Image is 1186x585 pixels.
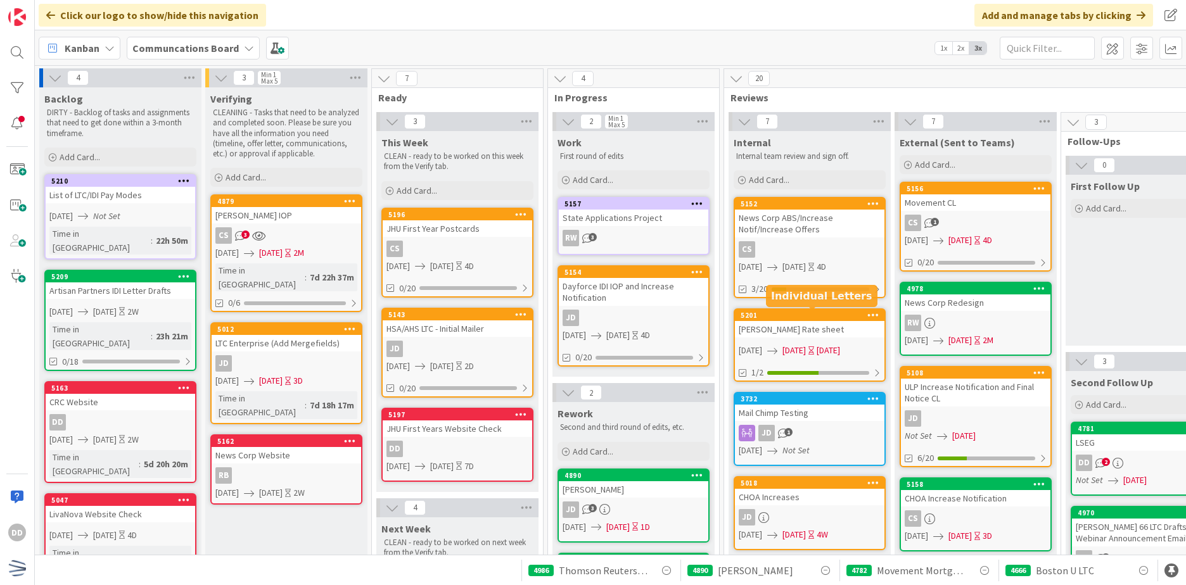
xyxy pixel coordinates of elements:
div: 5047 [46,494,195,506]
div: 5197 [383,409,532,420]
div: 5210 [51,177,195,186]
span: [DATE] [739,528,762,541]
div: Time in [GEOGRAPHIC_DATA] [49,322,151,350]
div: 5197JHU First Years Website Check [383,409,532,437]
div: 4879 [212,196,361,207]
div: News Corp ABS/Increase Notif/Increase Offers [735,210,884,237]
div: CS [905,510,921,527]
span: [DATE] [739,444,762,457]
div: DD [386,441,403,457]
div: 5108ULP Increase Notification and Final Notice CL [901,367,1050,406]
span: Add Card... [60,151,100,163]
div: 7d 22h 37m [307,270,357,284]
div: Add and manage tabs by clicking [974,4,1153,27]
div: 4D [127,529,137,542]
span: First Follow Up [1071,180,1140,192]
div: RB [212,467,361,484]
span: [DATE] [905,529,928,543]
div: 4890 [559,470,708,481]
a: 5152News Corp ABS/Increase Notif/Increase OffersCS[DATE][DATE]4D3/20 [734,197,886,298]
span: [DATE] [215,486,239,500]
p: CLEANING - Tasks that need to be analyzed and completed soon. Please be sure you have all the inf... [213,108,360,159]
div: [PERSON_NAME] [559,481,708,498]
div: 2M [293,246,304,260]
div: 7d 18h 17m [307,398,357,412]
b: Communcations Board [132,42,239,54]
div: State Applications Project [559,210,708,226]
div: Movement CL [901,194,1050,211]
div: 2W [293,486,305,500]
div: [PERSON_NAME] Rate sheet [735,321,884,337]
i: Not Set [1076,474,1103,486]
div: Time in [GEOGRAPHIC_DATA] [215,391,305,419]
span: 20 [748,71,770,86]
div: 5209Artisan Partners IDI Letter Drafts [46,271,195,299]
div: JD [563,501,579,518]
span: 3 [233,70,255,85]
span: Add Card... [226,172,266,183]
span: 3 [1085,115,1107,130]
div: 5158 [901,479,1050,490]
div: 23h 21m [153,329,191,343]
span: 1/2 [751,366,763,379]
span: [DATE] [386,360,410,373]
span: Add Card... [1086,399,1126,410]
div: 4978 [901,283,1050,294]
div: List of LTC/IDI Pay Modes [46,187,195,203]
div: 5162 [217,437,361,446]
div: News Corp Website [212,447,361,463]
div: CHOA Increase Notification [901,490,1050,506]
div: 5018 [741,479,884,487]
span: 3x [969,42,986,54]
span: [DATE] [739,344,762,357]
div: LivaNova Website Check [46,506,195,522]
div: 4879 [217,197,361,206]
div: 5154Dayforce IDI IOP and Increase Notification [559,267,708,306]
div: News Corp Redesign [901,294,1050,311]
span: 3 [404,114,426,129]
div: 21d 21h 49m [136,553,191,567]
span: [DATE] [948,234,972,247]
span: [DATE] [782,344,806,357]
div: JD [758,425,775,441]
span: 0/18 [62,355,79,368]
a: 5108ULP Increase Notification and Final Notice CLJDNot Set[DATE]6/20 [900,366,1052,467]
div: RW [559,230,708,246]
span: 2 [580,114,602,129]
img: Visit kanbanzone.com [8,8,26,26]
span: [DATE] [1123,474,1147,487]
div: 2M [983,334,993,347]
a: 5154Dayforce IDI IOP and Increase NotificationJD[DATE][DATE]4D0/20 [558,265,710,367]
div: DD [1076,455,1092,471]
div: 5196JHU First Year Postcards [383,209,532,237]
a: 5209Artisan Partners IDI Letter Drafts[DATE][DATE]2WTime in [GEOGRAPHIC_DATA]:23h 21m0/18 [44,270,196,371]
p: Internal team review and sign off. [736,151,883,161]
div: 4D [641,329,650,342]
span: 0 [1094,158,1115,173]
div: 5143HSA/AHS LTC - Initial Mailer [383,309,532,337]
div: 5163CRC Website [46,382,195,410]
a: 5156Movement CLCS[DATE][DATE]4D0/20 [900,182,1052,272]
span: [DATE] [563,329,586,342]
div: 5156 [907,184,1050,193]
div: Time in [GEOGRAPHIC_DATA] [215,263,305,291]
span: [DATE] [948,334,972,347]
div: 5157 [564,199,708,208]
div: 4890 [564,471,708,480]
span: [DATE] [49,305,73,318]
div: Time in [GEOGRAPHIC_DATA] [49,227,151,255]
i: Not Set [93,210,120,222]
div: Dayforce IDI IOP and Increase Notification [559,278,708,306]
span: Ready [378,91,527,104]
span: 6/20 [917,451,934,465]
span: Work [558,136,582,149]
a: 5143HSA/AHS LTC - Initial MailerJD[DATE][DATE]2D0/20 [381,308,533,398]
div: 5154 [559,267,708,278]
span: [DATE] [739,260,762,274]
div: 5156Movement CL [901,183,1050,211]
span: [DATE] [430,360,454,373]
div: 2D [464,360,474,373]
span: 0/20 [399,282,416,295]
div: 5143 [388,310,532,319]
span: Second Follow Up [1071,376,1153,389]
